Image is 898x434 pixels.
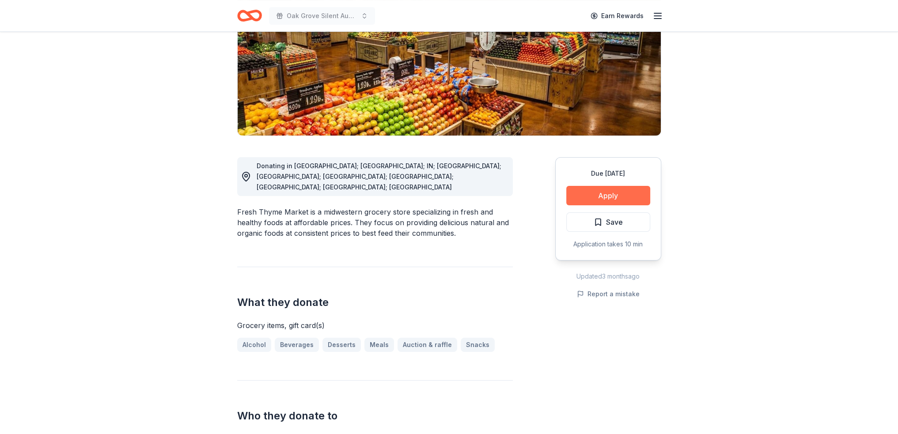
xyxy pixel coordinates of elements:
button: Apply [566,186,650,205]
a: Home [237,5,262,26]
button: Save [566,212,650,232]
a: Meals [364,338,394,352]
h2: Who they donate to [237,409,513,423]
a: Auction & raffle [398,338,457,352]
a: Desserts [322,338,361,352]
span: Oak Grove Silent Auction [287,11,357,21]
span: Donating in [GEOGRAPHIC_DATA]; [GEOGRAPHIC_DATA]; IN; [GEOGRAPHIC_DATA]; [GEOGRAPHIC_DATA]; [GEOG... [257,162,501,191]
div: Grocery items, gift card(s) [237,320,513,331]
div: Updated 3 months ago [555,271,661,282]
a: Earn Rewards [585,8,649,24]
h2: What they donate [237,295,513,309]
button: Oak Grove Silent Auction [269,7,375,25]
div: Due [DATE] [566,168,650,179]
span: Save [606,216,623,228]
button: Report a mistake [577,289,640,299]
div: Fresh Thyme Market is a midwestern grocery store specializing in fresh and healthy foods at affor... [237,207,513,238]
a: Snacks [461,338,495,352]
a: Alcohol [237,338,271,352]
a: Beverages [275,338,319,352]
div: Application takes 10 min [566,239,650,249]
